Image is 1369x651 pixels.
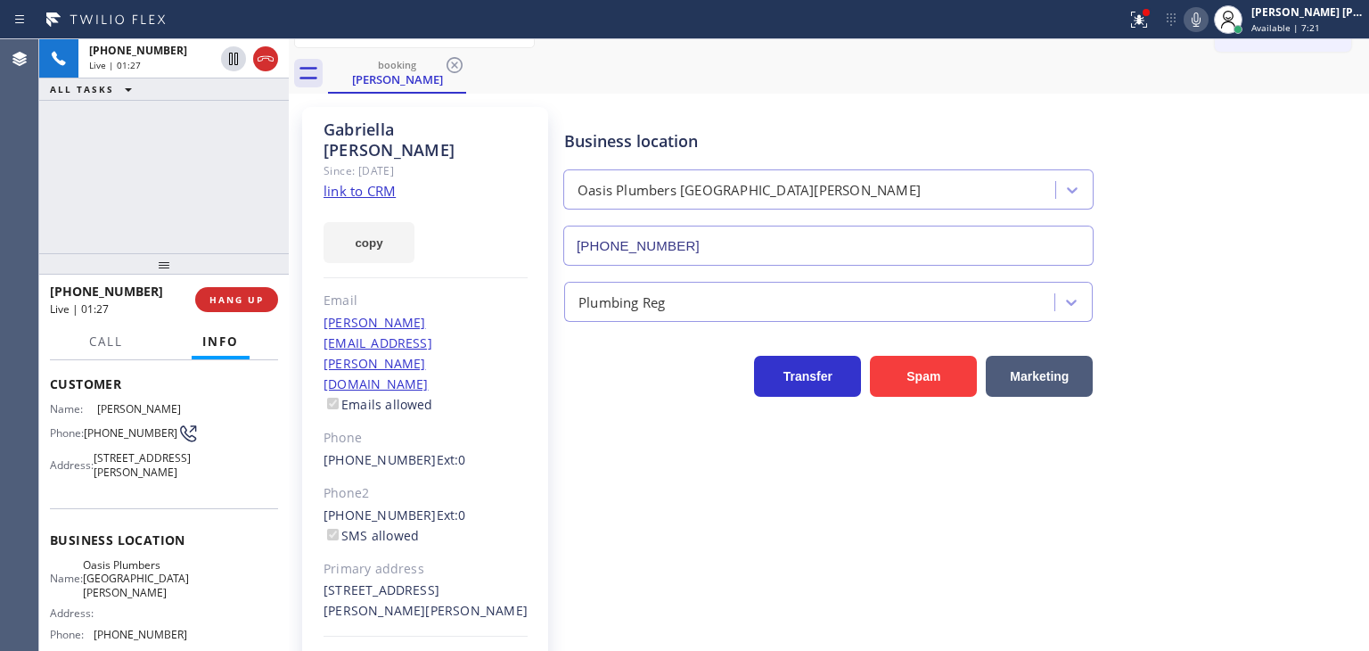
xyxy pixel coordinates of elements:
[324,314,432,392] a: [PERSON_NAME][EMAIL_ADDRESS][PERSON_NAME][DOMAIN_NAME]
[50,83,114,95] span: ALL TASKS
[1184,7,1209,32] button: Mute
[563,226,1094,266] input: Phone Number
[324,396,433,413] label: Emails allowed
[870,356,977,397] button: Spam
[324,527,419,544] label: SMS allowed
[330,54,464,92] div: Gabriella Aguirre
[324,559,528,580] div: Primary address
[1251,21,1320,34] span: Available | 7:21
[94,451,191,479] span: [STREET_ADDRESS][PERSON_NAME]
[324,119,528,161] div: Gabriella [PERSON_NAME]
[324,581,528,622] div: [STREET_ADDRESS][PERSON_NAME][PERSON_NAME]
[324,182,396,200] a: link to CRM
[78,325,134,359] button: Call
[192,325,250,359] button: Info
[50,458,94,472] span: Address:
[564,129,1093,153] div: Business location
[94,628,187,641] span: [PHONE_NUMBER]
[1251,4,1364,20] div: [PERSON_NAME] [PERSON_NAME]
[754,356,861,397] button: Transfer
[327,398,339,409] input: Emails allowed
[437,451,466,468] span: Ext: 0
[50,628,94,641] span: Phone:
[324,428,528,449] div: Phone
[39,78,150,100] button: ALL TASKS
[89,59,141,71] span: Live | 01:27
[324,507,437,523] a: [PHONE_NUMBER]
[50,606,97,620] span: Address:
[578,180,921,201] div: Oasis Plumbers [GEOGRAPHIC_DATA][PERSON_NAME]
[324,451,437,468] a: [PHONE_NUMBER]
[202,334,239,350] span: Info
[89,334,123,350] span: Call
[330,58,464,71] div: booking
[50,532,278,548] span: Business location
[327,529,339,540] input: SMS allowed
[84,426,177,440] span: [PHONE_NUMBER]
[209,293,264,306] span: HANG UP
[578,292,665,312] div: Plumbing Reg
[97,402,186,416] span: [PERSON_NAME]
[330,71,464,87] div: [PERSON_NAME]
[324,483,528,504] div: Phone2
[324,222,414,263] button: copy
[83,558,189,599] span: Oasis Plumbers [GEOGRAPHIC_DATA][PERSON_NAME]
[195,287,278,312] button: HANG UP
[437,507,466,523] span: Ext: 0
[324,161,528,181] div: Since: [DATE]
[50,283,163,300] span: [PHONE_NUMBER]
[986,356,1093,397] button: Marketing
[50,426,84,440] span: Phone:
[50,301,109,317] span: Live | 01:27
[89,43,187,58] span: [PHONE_NUMBER]
[221,46,246,71] button: Hold Customer
[50,375,278,392] span: Customer
[50,572,83,585] span: Name:
[324,291,528,311] div: Email
[50,402,97,416] span: Name:
[253,46,278,71] button: Hang up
